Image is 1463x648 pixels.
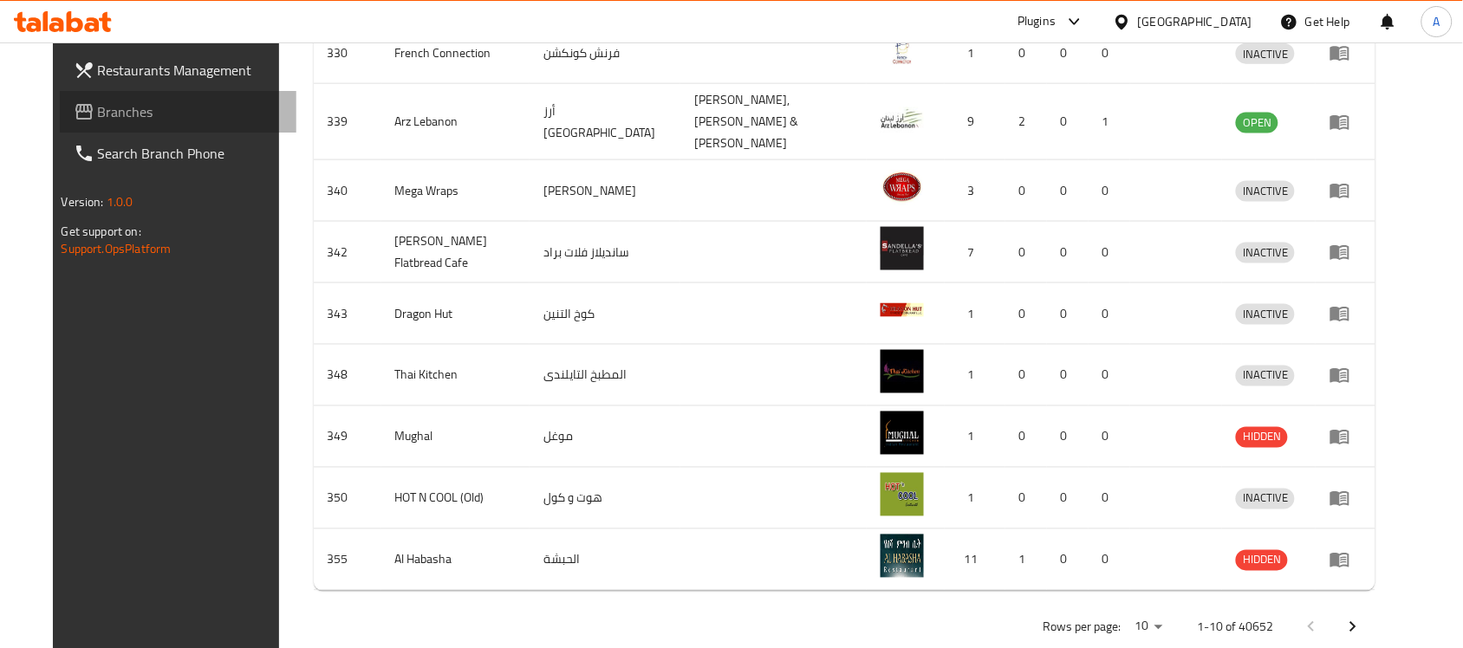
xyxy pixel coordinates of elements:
[1330,242,1362,262] div: Menu
[1330,180,1362,201] div: Menu
[1330,549,1362,570] div: Menu
[314,529,381,591] td: 355
[1236,489,1295,509] span: INACTIVE
[1330,112,1362,133] div: Menu
[881,535,924,578] img: Al Habasha
[1047,222,1089,283] td: 0
[881,97,924,140] img: Arz Lebanon
[881,350,924,393] img: Thai Kitchen
[381,406,530,468] td: Mughal
[314,160,381,222] td: 340
[530,468,680,529] td: هوت و كول
[1197,617,1273,638] p: 1-10 of 40652
[881,288,924,332] img: Dragon Hut
[1005,529,1047,591] td: 1
[945,345,1005,406] td: 1
[1005,222,1047,283] td: 0
[1236,44,1295,64] span: INACTIVE
[1236,366,1295,386] span: INACTIVE
[60,91,297,133] a: Branches
[881,28,924,71] img: French Connection
[381,23,530,84] td: French Connection
[1330,488,1362,509] div: Menu
[945,468,1005,529] td: 1
[1330,42,1362,63] div: Menu
[1089,84,1130,160] td: 1
[945,23,1005,84] td: 1
[945,529,1005,591] td: 11
[314,23,381,84] td: 330
[1236,304,1295,325] div: INACTIVE
[1236,550,1288,571] div: HIDDEN
[1005,160,1047,222] td: 0
[1138,12,1252,31] div: [GEOGRAPHIC_DATA]
[60,133,297,174] a: Search Branch Phone
[314,283,381,345] td: 343
[1089,468,1130,529] td: 0
[1047,345,1089,406] td: 0
[945,406,1005,468] td: 1
[1236,489,1295,509] div: INACTIVE
[1005,406,1047,468] td: 0
[381,529,530,591] td: Al Habasha
[1047,23,1089,84] td: 0
[381,160,530,222] td: Mega Wraps
[381,468,530,529] td: HOT N COOL (Old)
[1236,181,1295,202] div: INACTIVE
[1047,529,1089,591] td: 0
[62,237,172,260] a: Support.OpsPlatform
[314,222,381,283] td: 342
[881,411,924,455] img: Mughal
[1089,283,1130,345] td: 0
[945,283,1005,345] td: 1
[314,345,381,406] td: 348
[530,23,680,84] td: فرنش كونكشن
[1005,283,1047,345] td: 0
[530,160,680,222] td: [PERSON_NAME]
[1330,365,1362,386] div: Menu
[62,220,141,243] span: Get support on:
[1236,427,1288,447] span: HIDDEN
[60,49,297,91] a: Restaurants Management
[1089,222,1130,283] td: 0
[945,222,1005,283] td: 7
[1047,406,1089,468] td: 0
[98,101,283,122] span: Branches
[1005,468,1047,529] td: 0
[381,345,530,406] td: Thai Kitchen
[1236,550,1288,570] span: HIDDEN
[1047,283,1089,345] td: 0
[381,283,530,345] td: Dragon Hut
[1236,366,1295,386] div: INACTIVE
[314,84,381,160] td: 339
[680,84,867,160] td: [PERSON_NAME],[PERSON_NAME] & [PERSON_NAME]
[1330,426,1362,447] div: Menu
[530,222,680,283] td: سانديلاز فلات براد
[1089,23,1130,84] td: 0
[1047,160,1089,222] td: 0
[1236,181,1295,201] span: INACTIVE
[314,406,381,468] td: 349
[1236,304,1295,324] span: INACTIVE
[1236,243,1295,262] span: INACTIVE
[530,283,680,345] td: كوخ التنين
[98,60,283,81] span: Restaurants Management
[1089,529,1130,591] td: 0
[1005,84,1047,160] td: 2
[881,227,924,270] img: Sandella's Flatbread Cafe
[98,143,283,164] span: Search Branch Phone
[1043,617,1121,638] p: Rows per page:
[1128,614,1169,640] div: Rows per page:
[1089,160,1130,222] td: 0
[530,84,680,160] td: أرز [GEOGRAPHIC_DATA]
[314,468,381,529] td: 350
[945,84,1005,160] td: 9
[881,165,924,209] img: Mega Wraps
[1332,606,1374,648] button: Next page
[381,222,530,283] td: [PERSON_NAME] Flatbread Cafe
[1236,113,1278,133] span: OPEN
[62,191,104,213] span: Version:
[1089,345,1130,406] td: 0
